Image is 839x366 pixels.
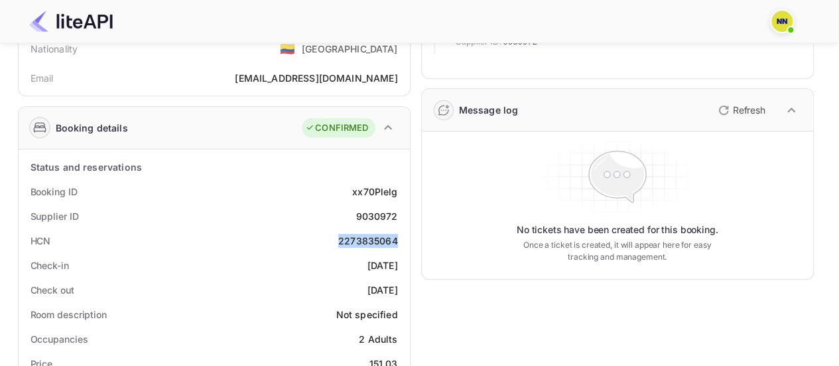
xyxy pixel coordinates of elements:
div: HCN [31,234,51,248]
div: [GEOGRAPHIC_DATA] [302,42,398,56]
div: Booking details [56,121,128,135]
div: Nationality [31,42,78,56]
div: xx70Plelg [352,185,397,199]
div: 2 Adults [359,332,397,346]
div: [DATE] [367,283,398,297]
div: Check-in [31,258,69,272]
img: LiteAPI Logo [29,11,113,32]
div: 2273835064 [338,234,398,248]
p: Once a ticket is created, it will appear here for easy tracking and management. [513,239,722,263]
div: Check out [31,283,74,297]
div: Room description [31,308,107,321]
p: Refresh [733,103,765,117]
div: 9030972 [355,209,397,223]
div: Not specified [336,308,398,321]
div: Occupancies [31,332,88,346]
div: [EMAIL_ADDRESS][DOMAIN_NAME] [235,71,397,85]
div: Status and reservations [31,160,142,174]
img: N/A N/A [771,11,793,32]
div: CONFIRMED [305,122,368,135]
div: Email [31,71,54,85]
button: Refresh [710,100,771,121]
p: No tickets have been created for this booking. [517,223,718,236]
div: Booking ID [31,185,78,199]
div: [DATE] [367,258,398,272]
div: Supplier ID [31,209,79,223]
span: United States [280,37,295,60]
div: Message log [459,103,519,117]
